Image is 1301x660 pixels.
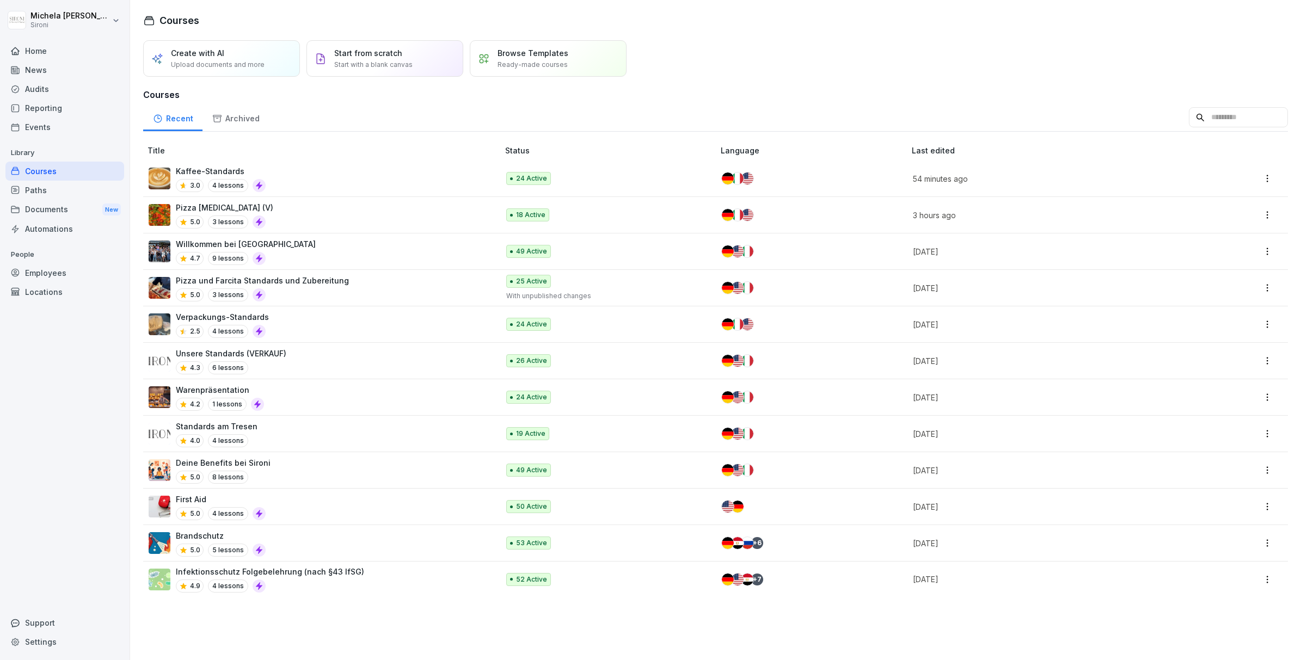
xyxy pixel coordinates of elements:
[202,103,269,131] a: Archived
[913,573,1179,585] p: [DATE]
[148,145,501,156] p: Title
[5,246,124,263] p: People
[516,465,547,475] p: 49 Active
[741,573,753,585] img: eg.svg
[741,428,753,440] img: it.svg
[498,60,568,70] p: Ready-made courses
[208,179,248,192] p: 4 lessons
[5,632,124,651] div: Settings
[143,103,202,131] div: Recent
[176,530,266,541] p: Brandschutz
[208,325,248,338] p: 4 lessons
[741,172,753,184] img: us.svg
[722,355,734,367] img: de.svg
[208,471,248,484] p: 8 lessons
[208,361,248,374] p: 6 lessons
[176,421,257,432] p: Standards am Tresen
[516,502,547,511] p: 50 Active
[149,240,170,262] img: xmkdnyjyz2x3qdpcryl1xaw9.png
[190,545,200,555] p: 5.0
[5,263,124,282] a: Employees
[5,162,124,181] a: Courses
[721,145,908,156] p: Language
[176,275,349,286] p: Pizza und Farcita Standards und Zubereitung
[5,79,124,98] a: Audits
[912,145,1192,156] p: Last edited
[149,350,170,372] img: lqv555mlp0nk8rvfp4y70ul5.png
[741,355,753,367] img: it.svg
[5,144,124,162] p: Library
[190,436,200,446] p: 4.0
[732,428,744,440] img: us.svg
[190,472,200,482] p: 5.0
[722,428,734,440] img: de.svg
[741,209,753,221] img: us.svg
[176,384,264,396] p: Warenpräsentation
[208,434,248,447] p: 4 lessons
[505,145,716,156] p: Status
[149,423,170,445] img: lqv555mlp0nk8rvfp4y70ul5.png
[176,457,271,468] p: Deine Benefits bei Sironi
[208,579,248,593] p: 4 lessons
[498,47,568,59] p: Browse Templates
[5,282,124,301] div: Locations
[732,282,744,294] img: us.svg
[190,326,200,336] p: 2.5
[751,537,763,549] div: + 6
[741,537,753,549] img: ru.svg
[208,507,248,520] p: 4 lessons
[176,202,273,213] p: Pizza [MEDICAL_DATA] (V)
[722,209,734,221] img: de.svg
[722,464,734,476] img: de.svg
[190,399,200,409] p: 4.2
[5,98,124,118] div: Reporting
[722,245,734,257] img: de.svg
[149,386,170,408] img: s9szdvbzmher50hzynduxgud.png
[516,174,547,183] p: 24 Active
[722,537,734,549] img: de.svg
[5,60,124,79] a: News
[5,200,124,220] a: DocumentsNew
[741,245,753,257] img: it.svg
[149,496,170,517] img: ovcsqbf2ewum2utvc3o527vw.png
[913,538,1179,549] p: [DATE]
[913,501,1179,513] p: [DATE]
[722,172,734,184] img: de.svg
[5,200,124,220] div: Documents
[722,391,734,403] img: de.svg
[732,209,744,221] img: it.svg
[913,209,1179,221] p: 3 hours ago
[913,392,1179,403] p: [DATE]
[5,41,124,60] a: Home
[334,60,413,70] p: Start with a blank canvas
[176,311,269,323] p: Verpackungs-Standards
[143,88,1288,101] h3: Courses
[741,318,753,330] img: us.svg
[208,288,248,301] p: 3 lessons
[149,532,170,554] img: b0iy7e1gfawqjs4nezxuanzk.png
[732,464,744,476] img: us.svg
[516,356,547,366] p: 26 Active
[176,566,364,577] p: Infektionsschutz Folgebelehrung (nach §43 IfSG)
[149,168,170,189] img: km4heinxktm3m47uv6i6dr0s.png
[5,613,124,632] div: Support
[516,319,547,329] p: 24 Active
[190,254,200,263] p: 4.7
[5,118,124,137] a: Events
[913,355,1179,367] p: [DATE]
[176,238,316,250] p: Willkommen bei [GEOGRAPHIC_DATA]
[516,392,547,402] p: 24 Active
[190,181,200,190] p: 3.0
[208,215,248,229] p: 3 lessons
[516,538,547,548] p: 53 Active
[190,581,200,591] p: 4.9
[149,277,170,299] img: zyvhtweyt47y1etu6k7gt48a.png
[5,181,124,200] a: Paths
[732,501,744,513] img: de.svg
[732,245,744,257] img: us.svg
[190,363,200,373] p: 4.3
